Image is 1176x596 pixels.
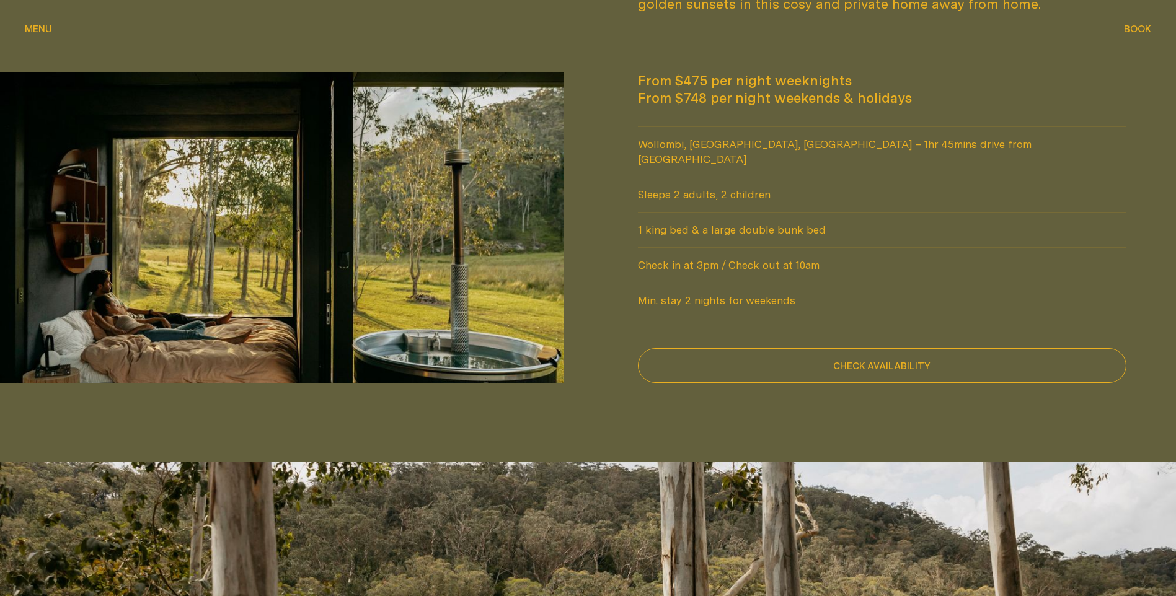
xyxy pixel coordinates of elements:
[638,213,1127,247] span: 1 king bed & a large double bunk bed
[25,24,52,33] span: Menu
[638,283,1127,318] span: Min. stay 2 nights for weekends
[1124,24,1151,33] span: Book
[638,89,1127,107] span: From $748 per night weekends & holidays
[638,177,1127,212] span: Sleeps 2 adults, 2 children
[638,348,1127,383] button: check availability
[25,22,52,37] button: show menu
[638,248,1127,283] span: Check in at 3pm / Check out at 10am
[638,127,1127,177] span: Wollombi, [GEOGRAPHIC_DATA], [GEOGRAPHIC_DATA] – 1hr 45mins drive from [GEOGRAPHIC_DATA]
[638,72,1127,89] span: From $475 per night weeknights
[1124,22,1151,37] button: show booking tray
